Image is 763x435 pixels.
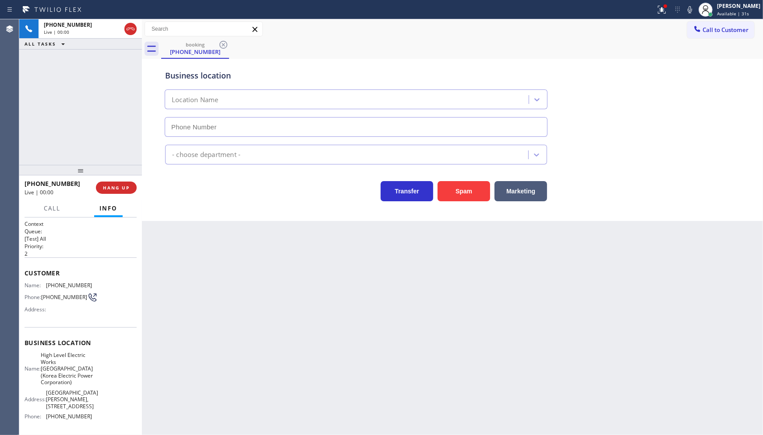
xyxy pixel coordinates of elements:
[103,185,130,191] span: HANG UP
[165,70,547,82] div: Business location
[46,413,92,420] span: [PHONE_NUMBER]
[438,181,490,201] button: Spam
[25,179,80,188] span: [PHONE_NUMBER]
[25,228,137,235] h2: Queue:
[687,21,754,38] button: Call to Customer
[39,200,66,217] button: Call
[41,294,87,300] span: [PHONE_NUMBER]
[25,306,48,313] span: Address:
[162,48,228,56] div: [PHONE_NUMBER]
[495,181,547,201] button: Marketing
[25,294,41,300] span: Phone:
[96,182,137,194] button: HANG UP
[25,189,53,196] span: Live | 00:00
[145,22,262,36] input: Search
[99,204,117,212] span: Info
[172,150,240,160] div: - choose department -
[684,4,696,16] button: Mute
[165,117,548,137] input: Phone Number
[44,21,92,29] span: [PHONE_NUMBER]
[25,339,137,347] span: Business location
[25,235,137,242] p: [Test] All
[172,95,219,105] div: Location Name
[717,11,749,17] span: Available | 31s
[124,23,137,35] button: Hang up
[19,39,74,49] button: ALL TASKS
[717,2,760,10] div: [PERSON_NAME]
[703,26,749,34] span: Call to Customer
[25,269,137,277] span: Customer
[25,413,46,420] span: Phone:
[46,282,92,289] span: [PHONE_NUMBER]
[25,242,137,250] h2: Priority:
[41,352,93,385] span: High Level Electric Works [GEOGRAPHIC_DATA](Korea Electric Power Corporation)
[44,204,60,212] span: Call
[25,41,56,47] span: ALL TASKS
[25,365,41,372] span: Name:
[381,181,433,201] button: Transfer
[25,396,46,403] span: Address:
[25,220,137,228] h1: Context
[25,250,137,257] p: 2
[162,41,228,48] div: booking
[25,282,46,289] span: Name:
[162,39,228,58] div: (551) 574-4647
[46,389,98,410] span: [GEOGRAPHIC_DATA][PERSON_NAME], [STREET_ADDRESS]
[94,200,123,217] button: Info
[44,29,69,35] span: Live | 00:00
